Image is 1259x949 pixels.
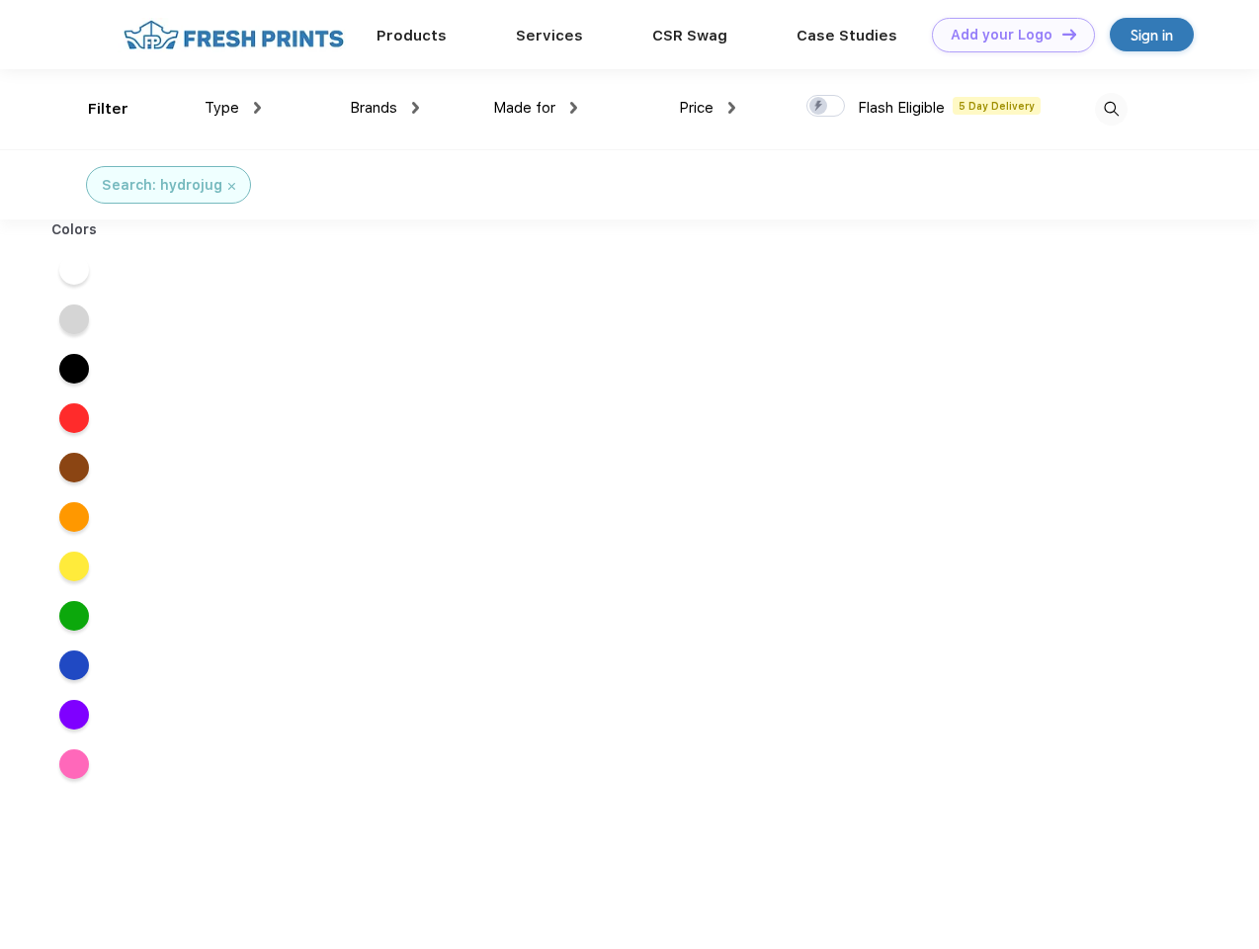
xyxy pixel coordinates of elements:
[254,102,261,114] img: dropdown.png
[228,183,235,190] img: filter_cancel.svg
[728,102,735,114] img: dropdown.png
[570,102,577,114] img: dropdown.png
[1095,93,1128,126] img: desktop_search.svg
[493,99,555,117] span: Made for
[858,99,945,117] span: Flash Eligible
[412,102,419,114] img: dropdown.png
[1110,18,1194,51] a: Sign in
[205,99,239,117] span: Type
[350,99,397,117] span: Brands
[88,98,128,121] div: Filter
[679,99,713,117] span: Price
[1062,29,1076,40] img: DT
[377,27,447,44] a: Products
[951,27,1052,43] div: Add your Logo
[118,18,350,52] img: fo%20logo%202.webp
[37,219,113,240] div: Colors
[953,97,1041,115] span: 5 Day Delivery
[1131,24,1173,46] div: Sign in
[102,175,222,196] div: Search: hydrojug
